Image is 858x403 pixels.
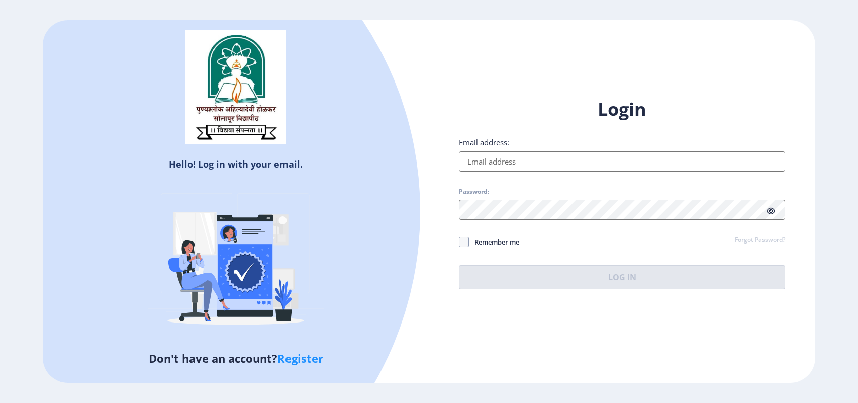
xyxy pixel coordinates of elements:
[459,137,509,147] label: Email address:
[185,30,286,144] img: sulogo.png
[459,97,785,121] h1: Login
[459,151,785,172] input: Email address
[469,236,519,248] span: Remember me
[277,351,323,366] a: Register
[148,174,324,350] img: Verified-rafiki.svg
[735,236,785,245] a: Forgot Password?
[459,265,785,289] button: Log In
[50,350,421,366] h5: Don't have an account?
[459,188,489,196] label: Password:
